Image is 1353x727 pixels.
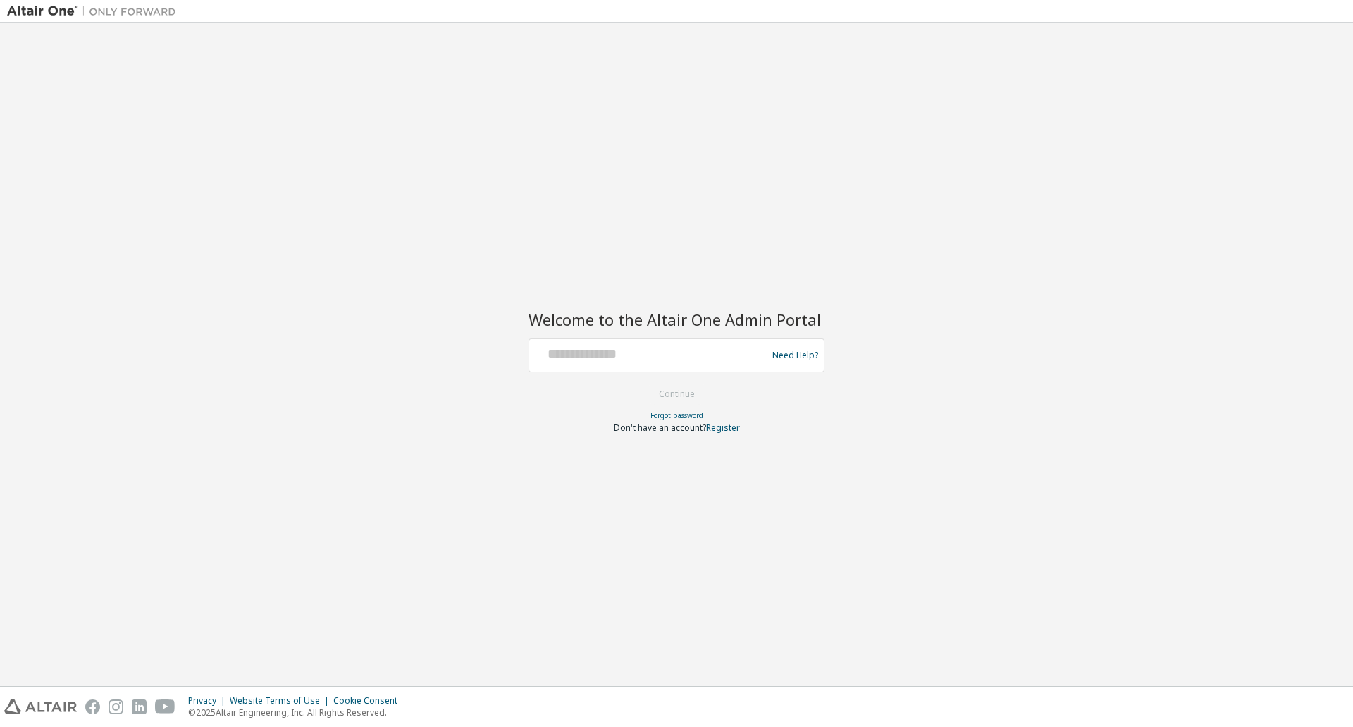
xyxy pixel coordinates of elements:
span: Don't have an account? [614,422,706,434]
h2: Welcome to the Altair One Admin Portal [529,310,824,329]
img: instagram.svg [109,699,123,714]
img: altair_logo.svg [4,699,77,714]
a: Forgot password [650,410,703,420]
img: linkedin.svg [132,699,147,714]
img: youtube.svg [155,699,175,714]
div: Cookie Consent [333,695,406,707]
a: Register [706,422,740,434]
div: Website Terms of Use [230,695,333,707]
img: Altair One [7,4,183,18]
img: facebook.svg [85,699,100,714]
div: Privacy [188,695,230,707]
p: © 2025 Altair Engineering, Inc. All Rights Reserved. [188,707,406,719]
